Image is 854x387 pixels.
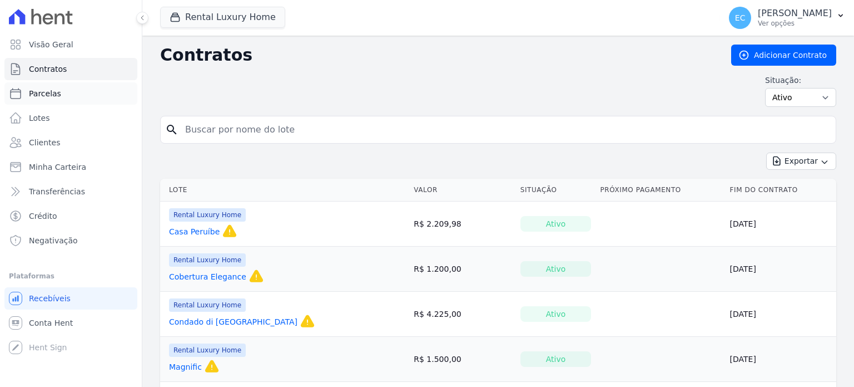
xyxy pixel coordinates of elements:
a: Condado di [GEOGRAPHIC_DATA] [169,316,297,327]
div: Ativo [520,216,592,232]
th: Lote [160,179,409,202]
a: Negativação [4,229,137,252]
span: Rental Luxury Home [169,253,246,267]
span: Recebíveis [29,293,71,304]
div: Ativo [520,261,592,277]
a: Visão Geral [4,33,137,56]
p: [PERSON_NAME] [758,8,832,19]
a: Crédito [4,205,137,227]
a: Casa Peruíbe [169,226,220,237]
span: Contratos [29,63,67,75]
a: Minha Carteira [4,156,137,178]
input: Buscar por nome do lote [178,119,831,141]
span: Crédito [29,210,57,222]
a: Transferências [4,180,137,203]
span: Transferências [29,186,85,197]
a: Conta Hent [4,312,137,334]
td: [DATE] [726,337,836,382]
a: Lotes [4,107,137,129]
span: Lotes [29,112,50,124]
a: Magnific [169,361,202,373]
td: R$ 2.209,98 [409,202,515,247]
a: Recebíveis [4,287,137,310]
button: Rental Luxury Home [160,7,285,28]
span: Minha Carteira [29,161,86,173]
td: [DATE] [726,202,836,247]
span: Rental Luxury Home [169,208,246,222]
h2: Contratos [160,45,713,65]
span: Visão Geral [29,39,73,50]
div: Ativo [520,351,592,367]
th: Fim do Contrato [726,179,836,202]
a: Clientes [4,131,137,154]
p: Ver opções [758,19,832,28]
span: Conta Hent [29,317,73,329]
td: [DATE] [726,292,836,337]
a: Parcelas [4,82,137,105]
span: Negativação [29,235,78,246]
span: EC [735,14,746,22]
th: Valor [409,179,515,202]
button: EC [PERSON_NAME] Ver opções [720,2,854,33]
a: Cobertura Elegance [169,271,246,282]
span: Clientes [29,137,60,148]
td: R$ 1.200,00 [409,247,515,292]
a: Adicionar Contrato [731,45,836,66]
th: Próximo Pagamento [595,179,725,202]
td: [DATE] [726,247,836,292]
td: R$ 4.225,00 [409,292,515,337]
span: Rental Luxury Home [169,298,246,312]
div: Plataformas [9,270,133,283]
span: Parcelas [29,88,61,99]
th: Situação [516,179,596,202]
button: Exportar [766,153,836,170]
i: search [165,123,178,136]
td: R$ 1.500,00 [409,337,515,382]
span: Rental Luxury Home [169,344,246,357]
label: Situação: [765,75,836,86]
div: Ativo [520,306,592,322]
a: Contratos [4,58,137,80]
